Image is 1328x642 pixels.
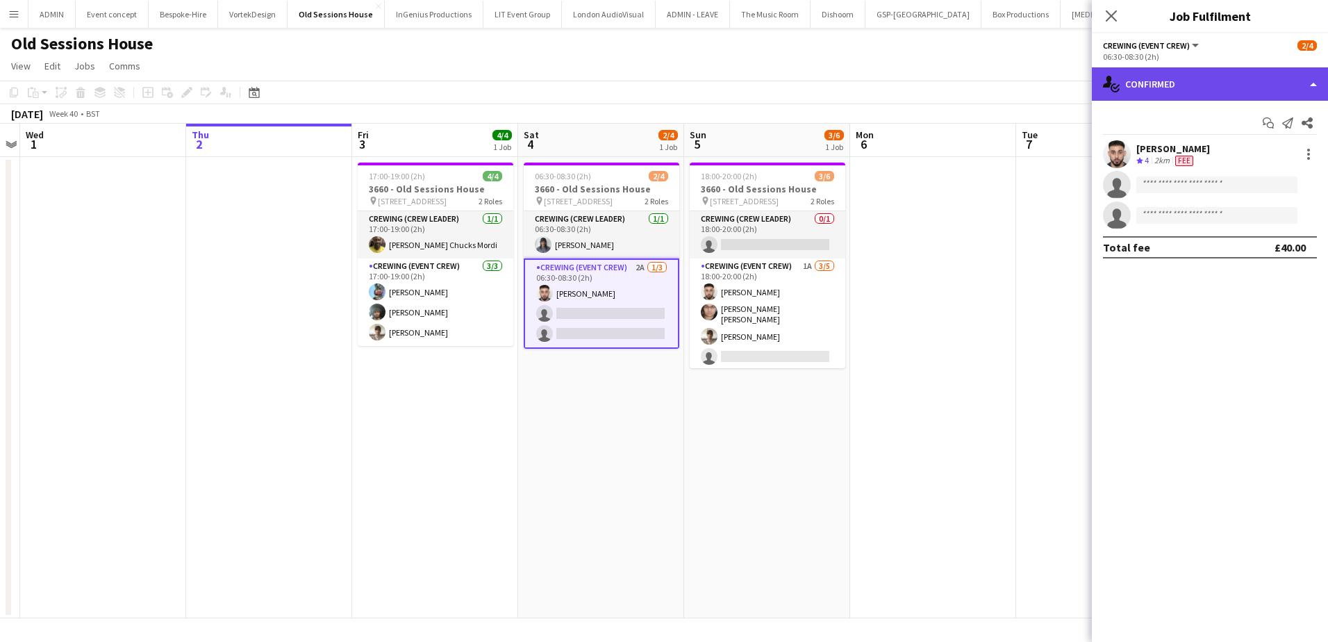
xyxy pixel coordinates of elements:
[690,129,706,141] span: Sun
[76,1,149,28] button: Event concept
[825,142,843,152] div: 1 Job
[690,163,845,368] app-job-card: 18:00-20:00 (2h)3/63660 - Old Sessions House [STREET_ADDRESS]2 RolesCrewing (Crew Leader)0/118:00...
[730,1,811,28] button: The Music Room
[26,129,44,141] span: Wed
[1297,40,1317,51] span: 2/4
[865,1,981,28] button: GSP-[GEOGRAPHIC_DATA]
[192,129,209,141] span: Thu
[1145,155,1149,165] span: 4
[288,1,385,28] button: Old Sessions House
[981,1,1061,28] button: Box Productions
[1103,51,1317,62] div: 06:30-08:30 (2h)
[39,57,66,75] a: Edit
[649,171,668,181] span: 2/4
[535,171,591,181] span: 06:30-08:30 (2h)
[690,211,845,258] app-card-role: Crewing (Crew Leader)0/118:00-20:00 (2h)
[358,129,369,141] span: Fri
[690,258,845,390] app-card-role: Crewing (Event Crew)1A3/518:00-20:00 (2h)[PERSON_NAME][PERSON_NAME] [PERSON_NAME][PERSON_NAME]
[493,142,511,152] div: 1 Job
[479,196,502,206] span: 2 Roles
[149,1,218,28] button: Bespoke-Hire
[103,57,146,75] a: Comms
[1136,142,1210,155] div: [PERSON_NAME]
[544,196,613,206] span: [STREET_ADDRESS]
[811,1,865,28] button: Dishoom
[378,196,447,206] span: [STREET_ADDRESS]
[358,211,513,258] app-card-role: Crewing (Crew Leader)1/117:00-19:00 (2h)[PERSON_NAME] Chucks Mordi
[524,258,679,349] app-card-role: Crewing (Event Crew)2A1/306:30-08:30 (2h)[PERSON_NAME]
[522,136,539,152] span: 4
[1103,240,1150,254] div: Total fee
[44,60,60,72] span: Edit
[1103,40,1201,51] button: Crewing (Event Crew)
[645,196,668,206] span: 2 Roles
[1022,129,1038,141] span: Tue
[688,136,706,152] span: 5
[24,136,44,152] span: 1
[46,108,81,119] span: Week 40
[658,130,678,140] span: 2/4
[11,33,153,54] h1: Old Sessions House
[356,136,369,152] span: 3
[1275,240,1306,254] div: £40.00
[1092,7,1328,25] h3: Job Fulfilment
[1061,1,1170,28] button: [MEDICAL_DATA] Design
[562,1,656,28] button: London AudioVisual
[218,1,288,28] button: VortekDesign
[701,171,757,181] span: 18:00-20:00 (2h)
[811,196,834,206] span: 2 Roles
[710,196,779,206] span: [STREET_ADDRESS]
[690,183,845,195] h3: 3660 - Old Sessions House
[659,142,677,152] div: 1 Job
[1172,155,1196,167] div: Crew has different fees then in role
[524,211,679,258] app-card-role: Crewing (Crew Leader)1/106:30-08:30 (2h)[PERSON_NAME]
[358,163,513,346] app-job-card: 17:00-19:00 (2h)4/43660 - Old Sessions House [STREET_ADDRESS]2 RolesCrewing (Crew Leader)1/117:00...
[1152,155,1172,167] div: 2km
[492,130,512,140] span: 4/4
[656,1,730,28] button: ADMIN - LEAVE
[815,171,834,181] span: 3/6
[524,163,679,349] app-job-card: 06:30-08:30 (2h)2/43660 - Old Sessions House [STREET_ADDRESS]2 RolesCrewing (Crew Leader)1/106:30...
[109,60,140,72] span: Comms
[358,183,513,195] h3: 3660 - Old Sessions House
[483,1,562,28] button: LIT Event Group
[369,171,425,181] span: 17:00-19:00 (2h)
[854,136,874,152] span: 6
[6,57,36,75] a: View
[11,107,43,121] div: [DATE]
[1175,156,1193,166] span: Fee
[86,108,100,119] div: BST
[11,60,31,72] span: View
[1092,67,1328,101] div: Confirmed
[824,130,844,140] span: 3/6
[524,183,679,195] h3: 3660 - Old Sessions House
[69,57,101,75] a: Jobs
[385,1,483,28] button: InGenius Productions
[1103,40,1190,51] span: Crewing (Event Crew)
[524,129,539,141] span: Sat
[74,60,95,72] span: Jobs
[190,136,209,152] span: 2
[1020,136,1038,152] span: 7
[28,1,76,28] button: ADMIN
[358,258,513,346] app-card-role: Crewing (Event Crew)3/317:00-19:00 (2h)[PERSON_NAME][PERSON_NAME][PERSON_NAME]
[483,171,502,181] span: 4/4
[856,129,874,141] span: Mon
